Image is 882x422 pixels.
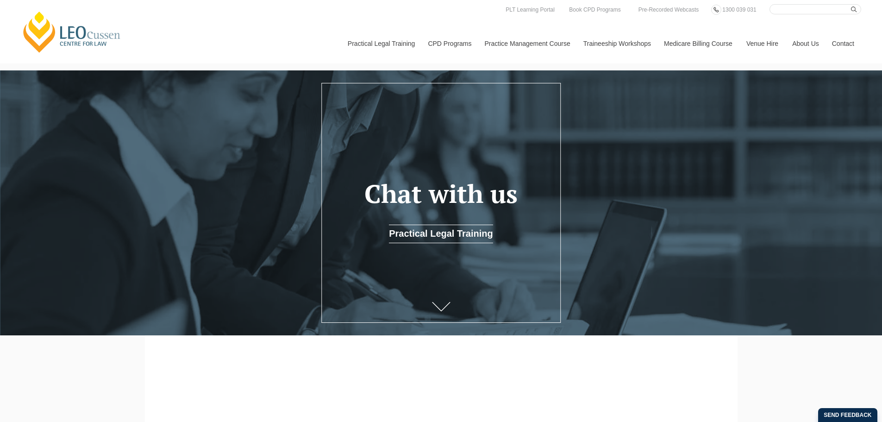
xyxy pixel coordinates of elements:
[389,225,493,243] a: Practical Legal Training
[825,24,861,63] a: Contact
[21,10,123,54] a: [PERSON_NAME] Centre for Law
[341,24,421,63] a: Practical Legal Training
[567,5,623,15] a: Book CPD Programs
[720,5,758,15] a: 1300 039 031
[421,24,477,63] a: CPD Programs
[478,24,576,63] a: Practice Management Course
[503,5,557,15] a: PLT Learning Portal
[576,24,657,63] a: Traineeship Workshops
[335,180,547,208] h1: Chat with us
[739,24,785,63] a: Venue Hire
[820,360,859,399] iframe: LiveChat chat widget
[722,6,756,13] span: 1300 039 031
[657,24,739,63] a: Medicare Billing Course
[785,24,825,63] a: About Us
[636,5,701,15] a: Pre-Recorded Webcasts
